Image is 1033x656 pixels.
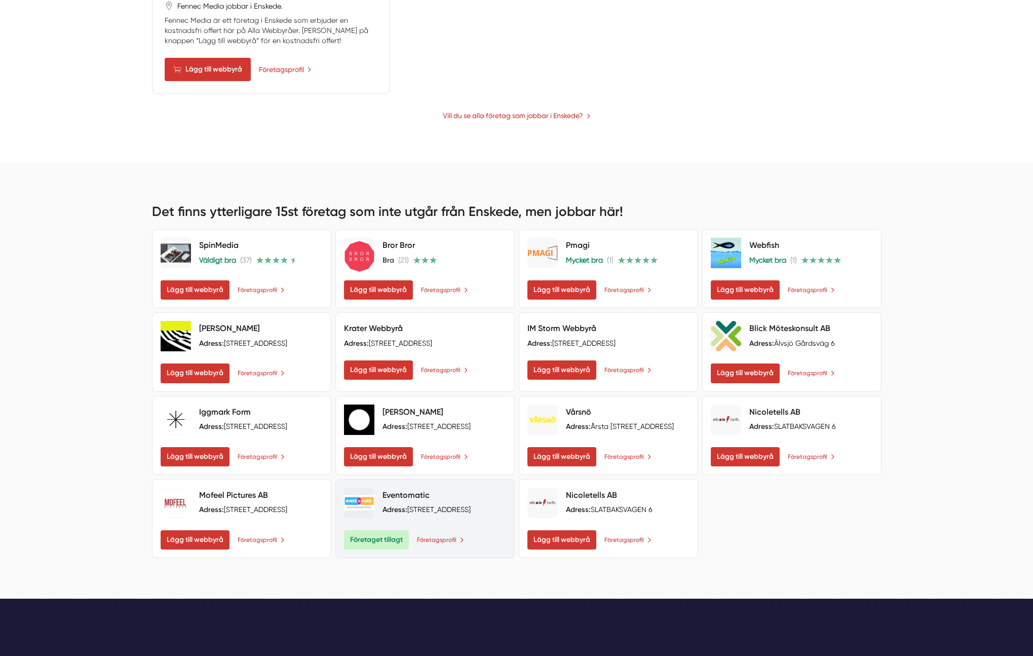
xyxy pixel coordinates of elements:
a: Eventomatic [382,490,430,500]
a: Företagsprofil [238,534,285,545]
p: Fennec Media är ett företag i Enskede som erbjuder en kostnadsfri offert här på Alla Webbyråer. [... [165,15,377,46]
a: Nicoletells AB [749,407,800,417]
img: Vårsnö logotyp [527,405,558,435]
a: Företagsprofil [604,284,652,296]
: Lägg till webbyrå [344,360,413,380]
: Lägg till webbyrå [344,447,413,466]
svg: Pin / Karta [165,2,173,10]
img: Pmagi logotyp [527,245,558,261]
img: Eventomatic logotyp [344,495,374,511]
img: Blick Möteskonsult AB logotyp [711,321,741,351]
strong: Adress: [199,505,224,514]
div: Älvsjö Gårdsväg 6 [749,338,835,348]
img: Nicoletells AB logotyp [527,498,558,507]
strong: Adress: [344,339,369,348]
a: Vårsnö [566,407,591,417]
span: Mycket bra [749,256,786,264]
span: (21) [398,256,409,264]
a: Blick Möteskonsult AB [749,323,830,333]
img: Bror Bror logotyp [344,234,374,272]
div: [STREET_ADDRESS] [382,421,471,431]
: Lägg till webbyrå [344,280,413,300]
a: Företagsprofil [604,451,652,462]
span: Mycket bra [566,256,603,264]
strong: Adress: [382,505,407,514]
strong: Adress: [566,505,591,514]
a: Företagsprofil [604,365,652,376]
: Lägg till webbyrå [711,447,780,466]
: Lägg till webbyrå [161,280,229,300]
a: Bror Bror [382,240,415,250]
: Lägg till webbyrå [527,360,596,380]
a: Företagsprofil [788,451,835,462]
: Lägg till webbyrå [161,363,229,383]
a: Företagsprofil [421,451,468,462]
a: [PERSON_NAME] [199,323,260,333]
img: SpinMedia logotyp [161,242,191,264]
a: Nicoletells AB [566,490,617,500]
a: Krater Webbyrå [344,323,403,333]
a: Mofeel Pictures AB [199,490,268,500]
: Lägg till webbyrå [161,530,229,550]
strong: Adress: [199,339,224,348]
strong: Adress: [749,339,774,348]
img: Jens Nilsson logotyp [344,405,374,435]
strong: Adress: [749,422,774,431]
div: Årsta [STREET_ADDRESS] [566,421,674,431]
div: SLATBAKSVAGEN 6 [749,421,836,431]
a: IM Storm Webbyrå [527,323,596,333]
: Lägg till webbyrå [527,447,596,466]
span: (37) [240,256,252,264]
a: Företagsprofil [238,284,285,296]
div: [STREET_ADDRESS] [199,421,287,431]
a: Vill du se alla företag som jobbar i Enskede? [443,110,591,121]
a: Företagsprofil [788,368,835,379]
div: [STREET_ADDRESS] [199,338,287,348]
a: Företagsprofil [421,284,468,296]
a: Företagsprofil [604,534,652,545]
a: Företagsprofil [259,64,312,75]
img: Webfish logotyp [711,238,741,268]
strong: Adress: [566,422,591,431]
a: Företagsprofil [238,451,285,462]
img: Nicoletells AB logotyp [711,415,741,424]
a: Företagsprofil [421,365,468,376]
: Lägg till webbyrå [711,363,780,383]
a: Företagsprofil [788,284,835,296]
div: [STREET_ADDRESS] [199,504,287,515]
div: [STREET_ADDRESS] [344,338,432,348]
div: [STREET_ADDRESS] [527,338,616,348]
: Lägg till webbyrå [161,447,229,466]
div: [STREET_ADDRESS] [382,504,471,515]
span: (1) [790,256,797,264]
a: Företagsprofil [417,534,464,545]
span: Väldigt bra [199,256,236,264]
a: Iggmark Form [199,407,251,417]
img: Iggmark Form logotyp [161,405,191,435]
: Lägg till webbyrå [527,530,596,550]
a: SpinMedia [199,240,239,250]
: Lägg till webbyrå [527,280,596,300]
span: Fennec Media jobbar i Enskede. [177,1,282,11]
: Företaget tillagt [344,530,409,550]
strong: Adress: [527,339,552,348]
span: Bra [382,256,394,265]
a: Företagsprofil [238,368,285,379]
div: SLATBAKSVAGEN 6 [566,504,653,515]
a: [PERSON_NAME] [382,407,443,417]
img: Jay Quirk logotyp [161,321,191,351]
h3: Det finns ytterligare 15st företag som inte utgår från Enskede, men jobbar här! [152,203,882,229]
span: (1) [607,256,614,264]
a: Pmagi [566,240,590,250]
: Lägg till webbyrå [165,58,251,81]
strong: Adress: [199,422,224,431]
a: Webfish [749,240,779,250]
: Lägg till webbyrå [711,280,780,300]
img: Mofeel Pictures AB logotyp [161,489,191,517]
strong: Adress: [382,422,407,431]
